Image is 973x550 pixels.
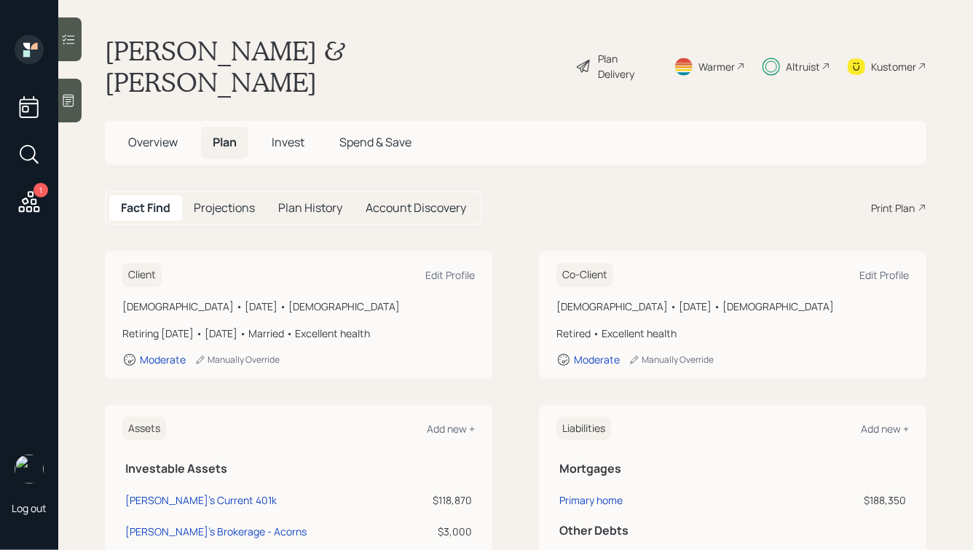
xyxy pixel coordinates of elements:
[556,417,611,441] h6: Liabilities
[278,201,342,215] h5: Plan History
[859,268,909,282] div: Edit Profile
[559,492,623,508] div: Primary home
[366,201,466,215] h5: Account Discovery
[105,35,564,98] h1: [PERSON_NAME] & [PERSON_NAME]
[393,524,472,539] div: $3,000
[128,134,178,150] span: Overview
[125,492,277,508] div: [PERSON_NAME]'s Current 401k
[559,524,906,538] h5: Other Debts
[12,501,47,515] div: Log out
[768,492,906,508] div: $188,350
[122,299,475,314] div: [DEMOGRAPHIC_DATA] • [DATE] • [DEMOGRAPHIC_DATA]
[213,134,237,150] span: Plan
[556,299,909,314] div: [DEMOGRAPHIC_DATA] • [DATE] • [DEMOGRAPHIC_DATA]
[122,417,166,441] h6: Assets
[861,422,909,436] div: Add new +
[698,59,735,74] div: Warmer
[393,492,472,508] div: $118,870
[339,134,411,150] span: Spend & Save
[140,353,186,366] div: Moderate
[786,59,820,74] div: Altruist
[629,353,714,366] div: Manually Override
[125,462,472,476] h5: Investable Assets
[425,268,475,282] div: Edit Profile
[599,51,656,82] div: Plan Delivery
[427,422,475,436] div: Add new +
[194,353,280,366] div: Manually Override
[121,201,170,215] h5: Fact Find
[871,200,915,216] div: Print Plan
[122,326,475,341] div: Retiring [DATE] • [DATE] • Married • Excellent health
[194,201,255,215] h5: Projections
[34,183,48,197] div: 1
[15,455,44,484] img: hunter_neumayer.jpg
[559,462,906,476] h5: Mortgages
[871,59,916,74] div: Kustomer
[556,263,613,287] h6: Co-Client
[272,134,304,150] span: Invest
[556,326,909,341] div: Retired • Excellent health
[574,353,620,366] div: Moderate
[125,524,307,539] div: [PERSON_NAME]'s Brokerage - Acorns
[122,263,162,287] h6: Client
